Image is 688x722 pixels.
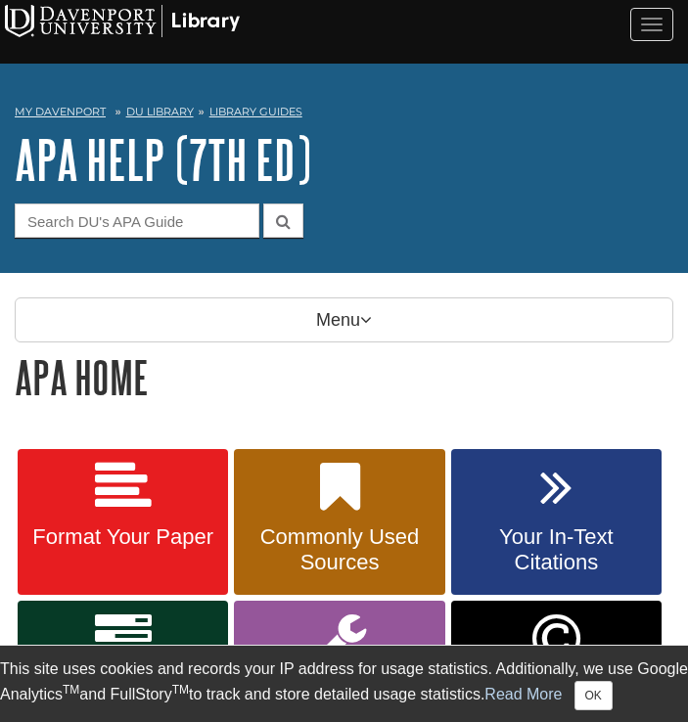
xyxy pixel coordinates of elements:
[172,683,189,697] sup: TM
[574,681,613,710] button: Close
[63,683,79,697] sup: TM
[249,524,430,575] span: Commonly Used Sources
[15,104,106,120] a: My Davenport
[451,449,662,596] a: Your In-Text Citations
[234,449,444,596] a: Commonly Used Sources
[126,105,194,118] a: DU Library
[209,105,302,118] a: Library Guides
[32,524,213,550] span: Format Your Paper
[5,5,240,37] img: Davenport University Logo
[15,203,259,238] input: Search DU's APA Guide
[484,686,562,702] a: Read More
[18,449,228,596] a: Format Your Paper
[466,524,647,575] span: Your In-Text Citations
[15,129,311,190] a: APA Help (7th Ed)
[15,297,673,342] p: Menu
[15,352,673,402] h1: APA Home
